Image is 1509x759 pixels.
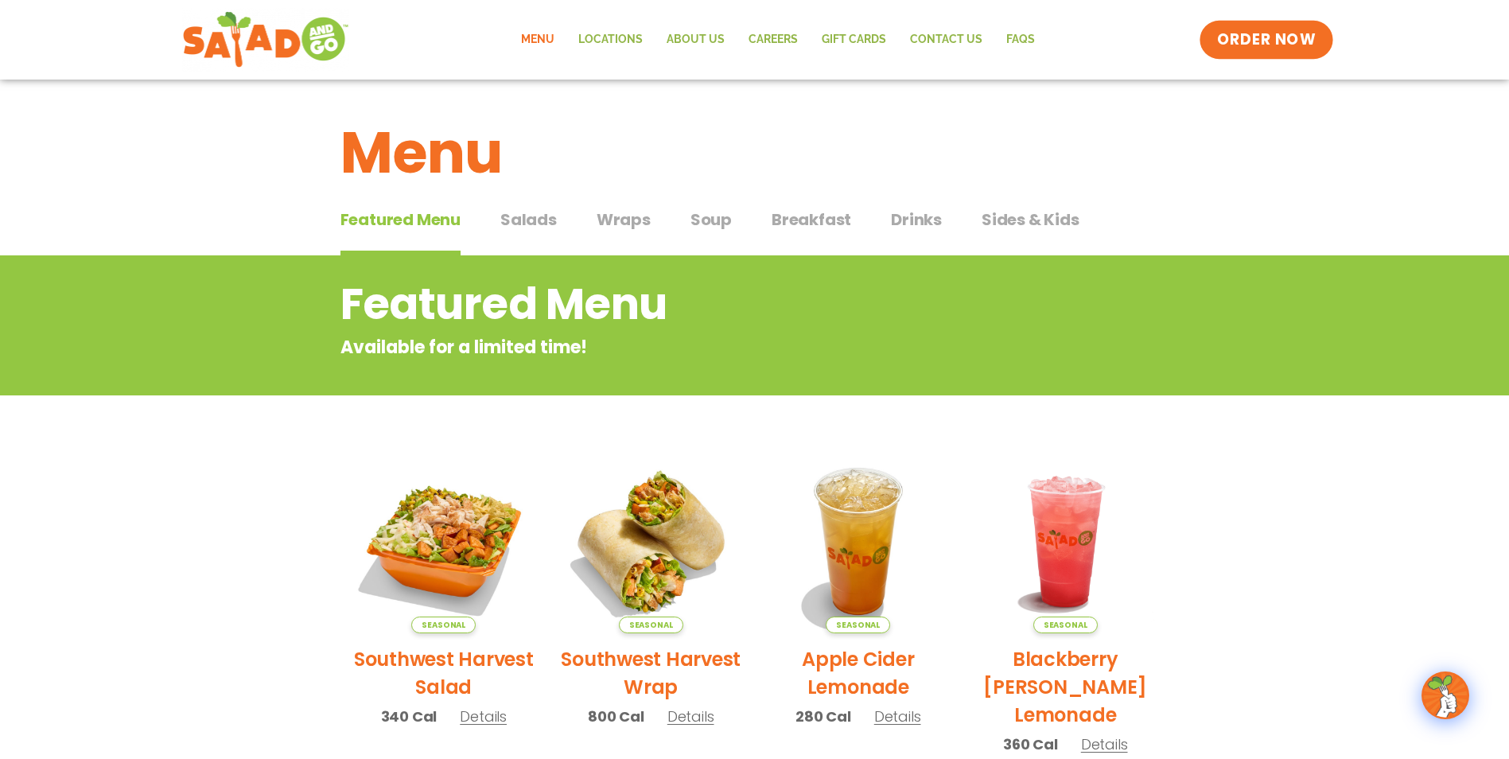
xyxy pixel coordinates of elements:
[898,21,994,58] a: Contact Us
[795,706,851,727] span: 280 Cal
[340,208,461,232] span: Featured Menu
[891,208,942,232] span: Drinks
[182,8,350,72] img: new-SAG-logo-768×292
[737,21,810,58] a: Careers
[810,21,898,58] a: GIFT CARDS
[559,645,743,701] h2: Southwest Harvest Wrap
[974,645,1157,729] h2: Blackberry [PERSON_NAME] Lemonade
[509,21,1047,58] nav: Menu
[460,706,507,726] span: Details
[667,706,714,726] span: Details
[411,617,476,633] span: Seasonal
[559,450,743,633] img: Product photo for Southwest Harvest Wrap
[974,450,1157,633] img: Product photo for Blackberry Bramble Lemonade
[1033,617,1098,633] span: Seasonal
[340,272,1041,337] h2: Featured Menu
[619,617,683,633] span: Seasonal
[566,21,655,58] a: Locations
[1217,29,1316,50] span: ORDER NOW
[340,110,1169,196] h1: Menu
[767,645,951,701] h2: Apple Cider Lemonade
[772,208,851,232] span: Breakfast
[690,208,732,232] span: Soup
[1200,21,1333,59] a: ORDER NOW
[597,208,651,232] span: Wraps
[994,21,1047,58] a: FAQs
[1423,673,1468,718] img: wpChatIcon
[500,208,557,232] span: Salads
[1003,734,1058,755] span: 360 Cal
[1081,734,1128,754] span: Details
[340,202,1169,256] div: Tabbed content
[655,21,737,58] a: About Us
[352,450,536,633] img: Product photo for Southwest Harvest Salad
[767,450,951,633] img: Product photo for Apple Cider Lemonade
[381,706,438,727] span: 340 Cal
[982,208,1079,232] span: Sides & Kids
[509,21,566,58] a: Menu
[340,334,1041,360] p: Available for a limited time!
[588,706,644,727] span: 800 Cal
[352,645,536,701] h2: Southwest Harvest Salad
[874,706,921,726] span: Details
[826,617,890,633] span: Seasonal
